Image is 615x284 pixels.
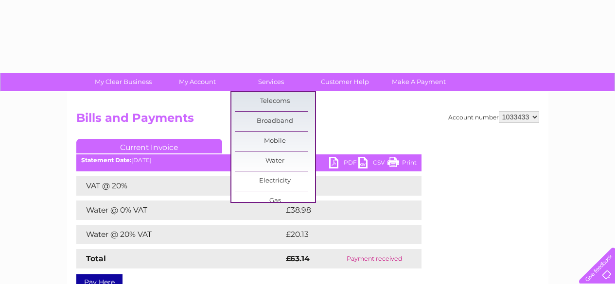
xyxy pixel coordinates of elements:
td: Water @ 0% VAT [76,200,283,220]
a: Services [231,73,311,91]
b: Statement Date: [81,156,131,164]
a: CSV [358,157,387,171]
a: Make A Payment [379,73,459,91]
td: Water @ 20% VAT [76,225,283,244]
div: [DATE] [76,157,422,164]
h2: Bills and Payments [76,111,539,130]
td: £38.98 [283,200,403,220]
a: My Account [157,73,237,91]
td: £4.03 [283,176,399,196]
a: My Clear Business [83,73,163,91]
td: £20.13 [283,225,401,244]
strong: £63.14 [286,254,310,263]
a: Water [235,151,315,171]
td: Payment received [328,249,421,268]
a: Mobile [235,132,315,151]
a: Print [387,157,417,171]
a: Current Invoice [76,139,222,153]
a: Customer Help [305,73,385,91]
a: Broadband [235,112,315,131]
a: PDF [329,157,358,171]
div: Account number [448,111,539,123]
a: Telecoms [235,92,315,111]
a: Electricity [235,171,315,191]
td: VAT @ 20% [76,176,283,196]
strong: Total [86,254,106,263]
a: Gas [235,191,315,211]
